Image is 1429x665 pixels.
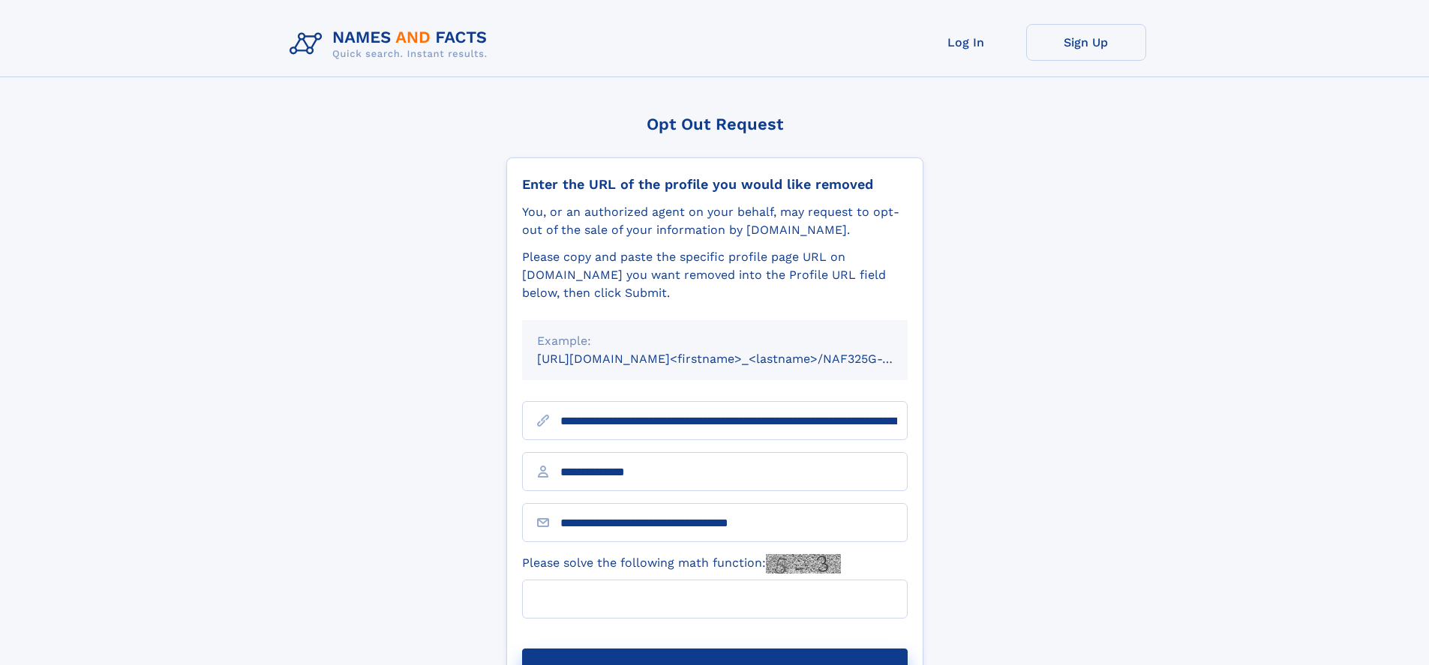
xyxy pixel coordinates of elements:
[522,554,841,574] label: Please solve the following math function:
[537,332,893,350] div: Example:
[522,176,908,193] div: Enter the URL of the profile you would like removed
[506,115,923,133] div: Opt Out Request
[537,352,936,366] small: [URL][DOMAIN_NAME]<firstname>_<lastname>/NAF325G-xxxxxxxx
[522,248,908,302] div: Please copy and paste the specific profile page URL on [DOMAIN_NAME] you want removed into the Pr...
[1026,24,1146,61] a: Sign Up
[284,24,500,64] img: Logo Names and Facts
[522,203,908,239] div: You, or an authorized agent on your behalf, may request to opt-out of the sale of your informatio...
[906,24,1026,61] a: Log In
